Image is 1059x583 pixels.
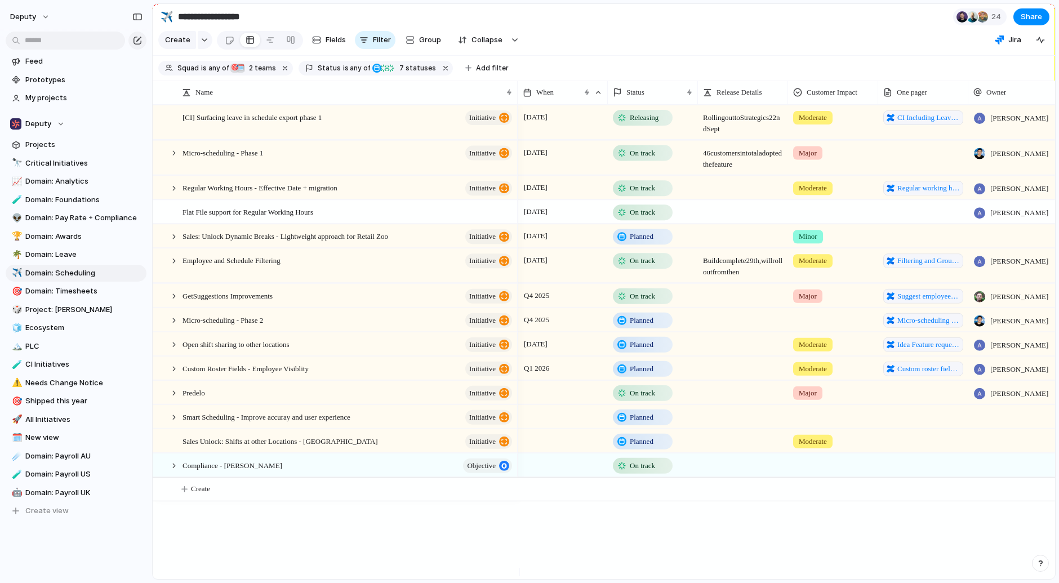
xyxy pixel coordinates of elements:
[6,429,146,446] a: 🗓️New view
[12,248,20,261] div: 🌴
[183,385,205,398] span: Predelo
[991,11,1004,23] span: 24
[6,301,146,318] a: 🎲Project: [PERSON_NAME]
[12,340,20,353] div: 🏔️
[630,411,653,422] span: Planned
[25,249,143,260] span: Domain: Leave
[469,180,496,196] span: initiative
[465,288,512,303] button: initiative
[230,62,278,74] button: 🎯🗓️2 teams
[199,62,231,74] button: isany of
[25,176,143,187] span: Domain: Analytics
[990,315,1048,326] span: [PERSON_NAME]
[469,361,496,376] span: initiative
[897,183,960,194] span: Regular working hours 2.0 pre-migration improvements
[25,414,143,425] span: All Initiatives
[6,393,146,410] div: 🎯Shipped this year
[521,205,550,219] span: [DATE]
[6,192,146,208] a: 🧪Domain: Foundations
[25,487,143,499] span: Domain: Payroll UK
[465,313,512,327] button: initiative
[630,112,658,123] span: Releasing
[25,395,143,407] span: Shipped this year
[236,64,245,73] div: 🗓️
[465,253,512,268] button: initiative
[246,63,276,73] span: teams
[183,410,350,422] span: Smart Scheduling - Improve accuray and user experience
[12,395,20,408] div: 🎯
[183,288,273,301] span: GetSuggestions Improvements
[6,356,146,373] a: 🧪CI Initiatives
[6,375,146,391] div: ⚠️Needs Change Notice
[6,72,146,88] a: Prototypes
[521,253,550,267] span: [DATE]
[12,431,20,444] div: 🗓️
[6,136,146,153] a: Projects
[465,361,512,376] button: initiative
[25,341,143,352] span: PLC
[10,249,21,260] button: 🌴
[25,451,143,462] span: Domain: Payroll AU
[6,466,146,483] a: 🧪Domain: Payroll US
[463,458,512,473] button: objective
[521,181,550,194] span: [DATE]
[25,469,143,480] span: Domain: Payroll US
[883,181,963,195] a: Regular working hours 2.0 pre-migration improvements
[246,64,255,72] span: 2
[10,377,21,389] button: ⚠️
[25,505,69,517] span: Create view
[12,413,20,426] div: 🚀
[799,363,827,374] span: Moderate
[195,87,213,98] span: Name
[469,229,496,244] span: initiative
[630,387,655,398] span: On track
[626,87,644,98] span: Status
[465,181,512,195] button: initiative
[12,322,20,335] div: 🧊
[183,205,313,218] span: Flat File support for Regular Working Hours
[469,336,496,352] span: initiative
[6,90,146,106] a: My projects
[6,502,146,519] button: Create view
[10,341,21,352] button: 🏔️
[12,157,20,170] div: 🔭
[465,229,512,244] button: initiative
[521,110,550,124] span: [DATE]
[165,34,190,46] span: Create
[6,411,146,428] div: 🚀All Initiatives
[465,434,512,448] button: initiative
[459,60,515,76] button: Add filter
[6,155,146,172] div: 🔭Critical Initiatives
[990,32,1026,48] button: Jira
[207,63,229,73] span: any of
[807,87,857,98] span: Customer Impact
[630,363,653,374] span: Planned
[6,265,146,282] a: ✈️Domain: Scheduling
[990,256,1048,267] span: [PERSON_NAME]
[12,285,20,298] div: 🎯
[12,230,20,243] div: 🏆
[897,112,960,123] span: CI Including Leave on the Schedule Export Week by Area and Team Member
[1013,8,1049,25] button: Share
[476,63,509,73] span: Add filter
[10,414,21,425] button: 🚀
[521,229,550,243] span: [DATE]
[897,314,960,326] span: Micro-scheduling Post GA Feature Development List
[630,147,655,158] span: On track
[10,11,36,23] span: deputy
[341,62,373,74] button: isany of
[630,231,653,242] span: Planned
[6,228,146,245] div: 🏆Domain: Awards
[6,448,146,465] div: ☄️Domain: Payroll AU
[1021,11,1042,23] span: Share
[897,363,960,374] span: Custom roster fields - Team member visiblity
[698,141,787,170] span: 46 customers in total adopted the feature
[883,361,963,376] a: Custom roster fields - Team member visiblity
[990,148,1048,159] span: [PERSON_NAME]
[883,337,963,351] a: Idea Feature request Shift sharing to other locations within the business
[986,87,1006,98] span: Owner
[25,231,143,242] span: Domain: Awards
[799,255,827,266] span: Moderate
[630,435,653,447] span: Planned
